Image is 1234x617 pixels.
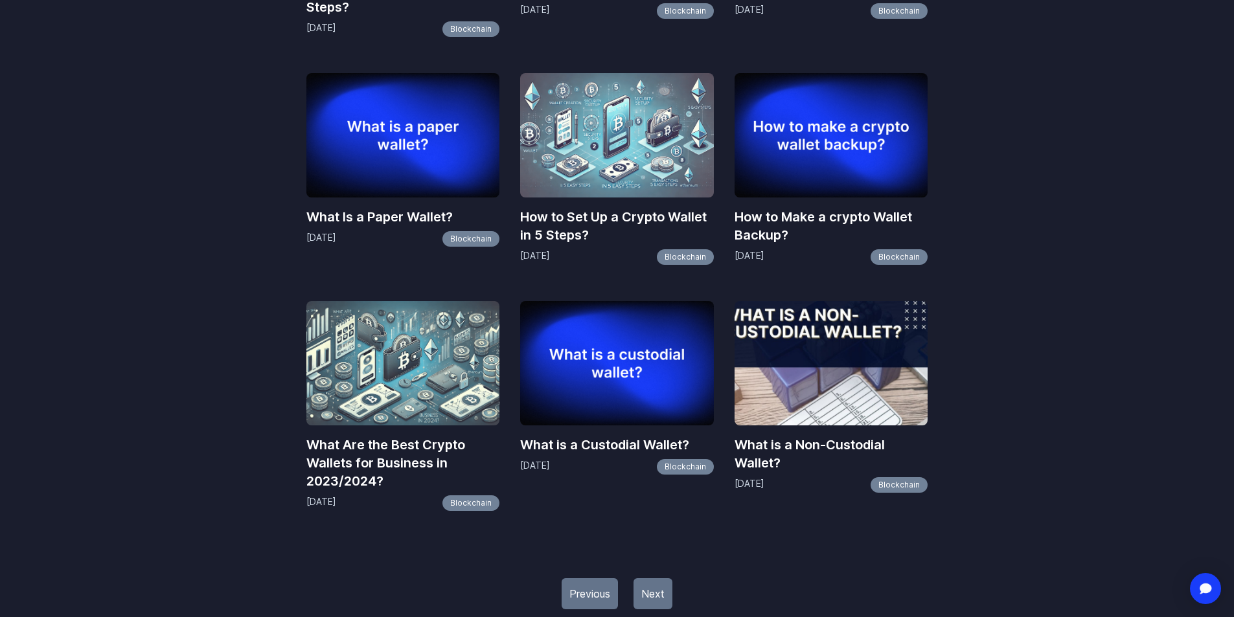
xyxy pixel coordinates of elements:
[306,436,500,490] a: What Are the Best Crypto Wallets for Business in 2023/2024?
[735,208,928,244] a: How to Make a crypto Wallet Backup?
[657,249,714,265] a: Blockchain
[520,73,714,197] img: How to Set Up a Crypto Wallet in 5 Steps?
[657,3,714,19] a: Blockchain
[306,208,500,226] a: What Is a Paper Wallet?
[306,495,336,511] p: [DATE]
[1190,573,1221,604] div: Open Intercom Messenger
[520,301,714,425] img: What is a Custodial Wallet?
[520,3,550,19] p: [DATE]
[871,3,928,19] a: Blockchain
[442,495,499,511] a: Blockchain
[735,301,928,425] img: What is a Non-Custodial Wallet?
[634,578,672,609] a: Next
[735,249,764,265] p: [DATE]
[735,477,764,493] p: [DATE]
[520,208,714,244] a: How to Set Up a Crypto Wallet in 5 Steps?
[735,73,928,197] img: How to Make a crypto Wallet Backup?
[520,436,714,454] a: What is a Custodial Wallet?
[442,231,499,247] a: Blockchain
[562,578,618,609] a: Previous
[735,3,764,19] p: [DATE]
[306,301,500,425] img: What Are the Best Crypto Wallets for Business in 2023/2024?
[306,73,500,197] img: What Is a Paper Wallet?
[442,21,499,37] a: Blockchain
[306,231,336,247] p: [DATE]
[871,477,928,493] a: Blockchain
[520,459,550,475] p: [DATE]
[306,21,336,37] p: [DATE]
[735,436,928,472] a: What is a Non-Custodial Wallet?
[871,249,928,265] a: Blockchain
[520,249,550,265] p: [DATE]
[657,459,714,475] a: Blockchain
